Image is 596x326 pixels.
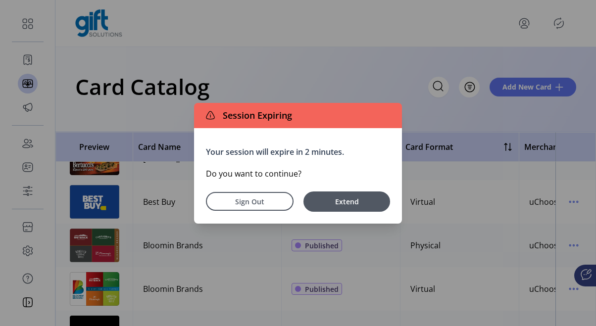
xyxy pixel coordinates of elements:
[219,109,292,122] span: Session Expiring
[308,196,385,207] span: Extend
[206,168,390,180] p: Do you want to continue?
[303,191,390,212] button: Extend
[219,196,281,207] span: Sign Out
[206,192,294,211] button: Sign Out
[206,146,390,158] p: Your session will expire in 2 minutes.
